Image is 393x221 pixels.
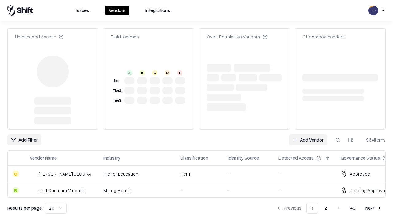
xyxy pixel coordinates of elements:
[7,205,43,211] p: Results per page:
[112,78,122,83] div: Tier 1
[207,33,267,40] div: Over-Permissive Vendors
[306,203,318,214] button: 1
[112,88,122,93] div: Tier 2
[127,70,132,75] div: A
[152,70,157,75] div: C
[72,6,93,15] button: Issues
[177,70,182,75] div: F
[273,203,386,214] nav: pagination
[180,187,218,194] div: -
[15,33,64,40] div: Unmanaged Access
[278,155,314,161] div: Detected Access
[361,137,386,143] div: 964 items
[289,134,327,145] a: Add Vendor
[111,33,139,40] div: Risk Heatmap
[30,155,57,161] div: Vendor Name
[278,171,331,177] div: -
[320,203,332,214] button: 2
[140,70,145,75] div: B
[165,70,170,75] div: D
[30,171,36,177] img: Reichman University
[103,187,170,194] div: Mining Metals
[112,98,122,103] div: Tier 3
[228,155,259,161] div: Identity Source
[350,187,386,194] div: Pending Approval
[350,171,370,177] div: Approved
[345,203,360,214] button: 49
[7,134,41,145] button: Add Filter
[228,187,269,194] div: -
[180,171,218,177] div: Tier 1
[38,187,85,194] div: First Quantum Minerals
[30,187,36,193] img: First Quantum Minerals
[103,155,120,161] div: Industry
[180,155,208,161] div: Classification
[13,171,19,177] div: C
[105,6,129,15] button: Vendors
[103,171,170,177] div: Higher Education
[13,187,19,193] div: B
[38,171,94,177] div: [PERSON_NAME][GEOGRAPHIC_DATA]
[278,187,331,194] div: -
[362,203,386,214] button: Next
[142,6,174,15] button: Integrations
[341,155,380,161] div: Governance Status
[302,33,345,40] div: Offboarded Vendors
[228,171,269,177] div: -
